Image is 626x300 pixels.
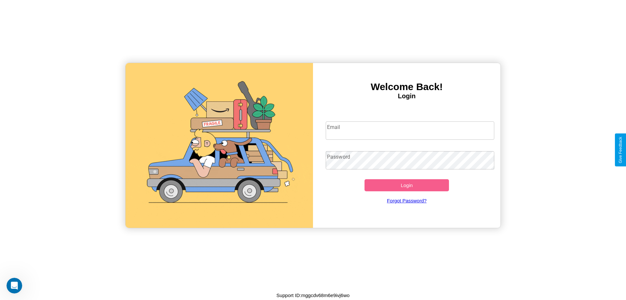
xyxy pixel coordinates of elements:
[276,291,350,300] p: Support ID: mggcdv68m6e9ivj6wo
[322,191,491,210] a: Forgot Password?
[618,137,623,163] div: Give Feedback
[365,179,449,191] button: Login
[313,92,500,100] h4: Login
[126,63,313,228] img: gif
[7,278,22,293] iframe: Intercom live chat
[313,81,500,92] h3: Welcome Back!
